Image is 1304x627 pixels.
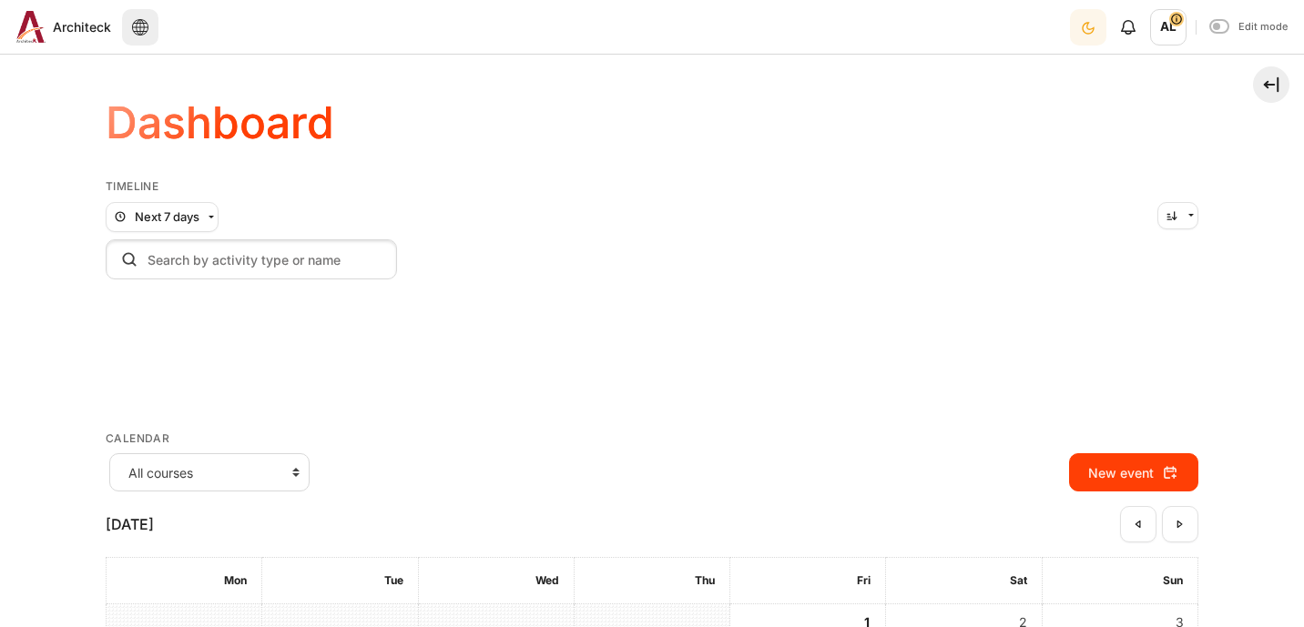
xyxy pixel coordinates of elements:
[106,513,154,535] h4: [DATE]
[1157,202,1198,229] button: Sort timeline items
[384,573,403,587] span: Tue
[1150,9,1187,46] a: User menu
[224,573,247,587] span: Mon
[106,179,1198,194] h5: Timeline
[1088,463,1154,482] span: New event
[535,573,559,587] span: Wed
[1010,573,1027,587] span: Sat
[106,202,219,233] button: Filter timeline by date
[1070,9,1106,46] button: Light Mode Dark Mode
[135,208,199,227] span: Next 7 days
[1072,8,1105,46] div: Dark Mode
[122,9,158,46] button: Languages
[1150,9,1187,46] span: AL
[106,431,1198,446] h5: Calendar
[9,11,111,43] a: Architeck Architeck
[16,11,46,43] img: Architeck
[106,95,334,151] h1: Dashboard
[857,573,871,587] span: Fri
[1163,573,1183,587] span: Sun
[1069,453,1198,491] button: New event
[695,573,715,587] span: Thu
[53,17,111,36] span: Architeck
[106,239,397,279] input: Search by activity type or name
[1110,9,1146,46] div: Show notification window with no new notifications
